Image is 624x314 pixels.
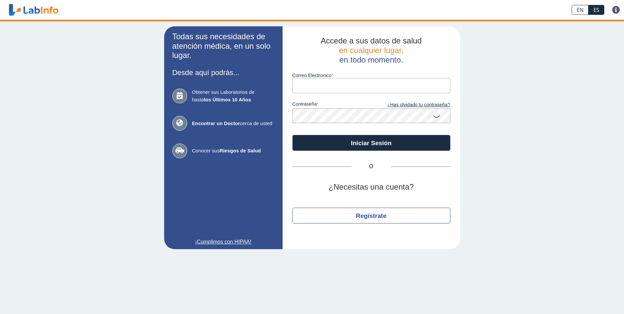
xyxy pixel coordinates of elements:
[572,5,588,15] a: EN
[192,120,240,126] b: Encontrar un Doctor
[292,182,450,192] h2: ¿Necesitas una cuenta?
[292,101,371,109] label: contraseña
[192,89,274,103] span: Obtener sus Laboratorios de hasta
[371,101,450,109] a: ¿Has olvidado tu contraseña?
[172,32,274,60] h2: Todas sus necesidades de atención médica, en un solo lugar.
[204,97,251,102] b: los Últimos 10 Años
[339,46,403,55] span: en cualquier lugar,
[339,55,403,64] span: en todo momento.
[220,148,261,153] b: Riesgos de Salud
[292,135,450,151] button: Iniciar Sesión
[172,68,274,77] h3: Desde aquí podrás...
[565,288,617,307] iframe: Help widget launcher
[292,208,450,223] button: Regístrate
[172,238,274,246] a: ¡Cumplimos con HIPAA!
[321,36,422,45] span: Accede a sus datos de salud
[292,73,450,78] label: Correo Electronico
[588,5,604,15] a: ES
[192,147,274,155] span: Conocer sus
[192,120,274,127] span: cerca de usted
[352,163,391,170] span: O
